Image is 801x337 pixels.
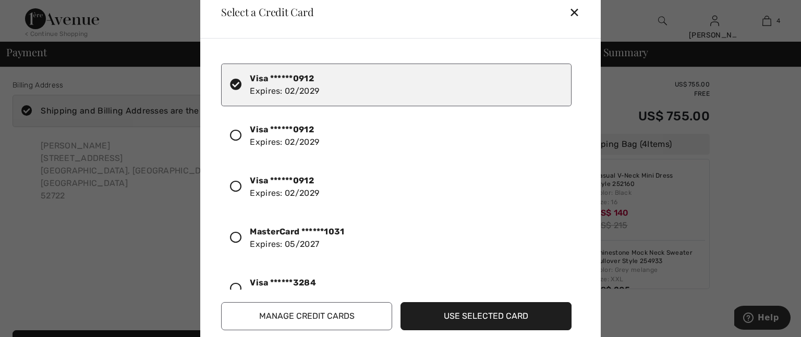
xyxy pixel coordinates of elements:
button: Use Selected Card [400,302,572,330]
button: Manage Credit Cards [221,302,392,330]
div: Expires: 02/2029 [250,72,319,97]
div: Select a Credit Card [213,7,314,17]
div: ✕ [569,1,588,23]
div: Expires: 02/2029 [250,123,319,148]
span: Help [23,7,45,17]
div: Expires: 02/2029 [250,277,319,302]
div: Expires: 02/2029 [250,174,319,199]
div: Expires: 05/2027 [250,226,344,251]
